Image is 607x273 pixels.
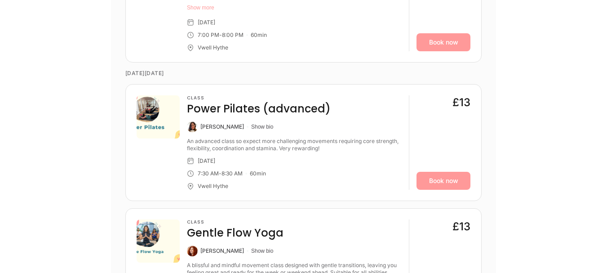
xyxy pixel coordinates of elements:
div: [PERSON_NAME] [200,247,244,255]
button: Show bio [251,123,273,130]
img: Kate Arnold [187,121,198,132]
div: - [219,170,222,177]
div: [DATE] [198,19,215,26]
a: Book now [416,172,470,190]
time: [DATE][DATE] [125,63,482,84]
div: 8:00 PM [222,31,244,39]
div: 8:30 AM [222,170,243,177]
div: 7:30 AM [198,170,219,177]
div: 60 min [250,170,266,177]
h4: Gentle Flow Yoga [187,226,284,240]
h3: Class [187,95,331,101]
div: 60 min [251,31,267,39]
a: Book now [416,33,470,51]
div: 7:00 PM [198,31,219,39]
img: de308265-3e9d-4747-ba2f-d825c0cdbde0.png [137,95,180,139]
div: [PERSON_NAME] [200,123,244,130]
div: Vwell Hythe [198,44,228,51]
div: £13 [452,95,470,110]
div: [DATE] [198,157,215,165]
button: Show bio [251,247,273,255]
div: £13 [452,219,470,234]
button: Show more [187,4,402,11]
div: An advanced class so expect more challenging movements requiring core strength, flexibility, coor... [187,138,402,152]
h3: Class [187,219,284,225]
div: - [219,31,222,39]
img: 61e4154f-1df3-4cf4-9c57-15847db83959.png [137,219,180,263]
div: Vwell Hythe [198,183,228,190]
h4: Power Pilates (advanced) [187,102,331,116]
img: Caitlin McCarthy [187,246,198,256]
